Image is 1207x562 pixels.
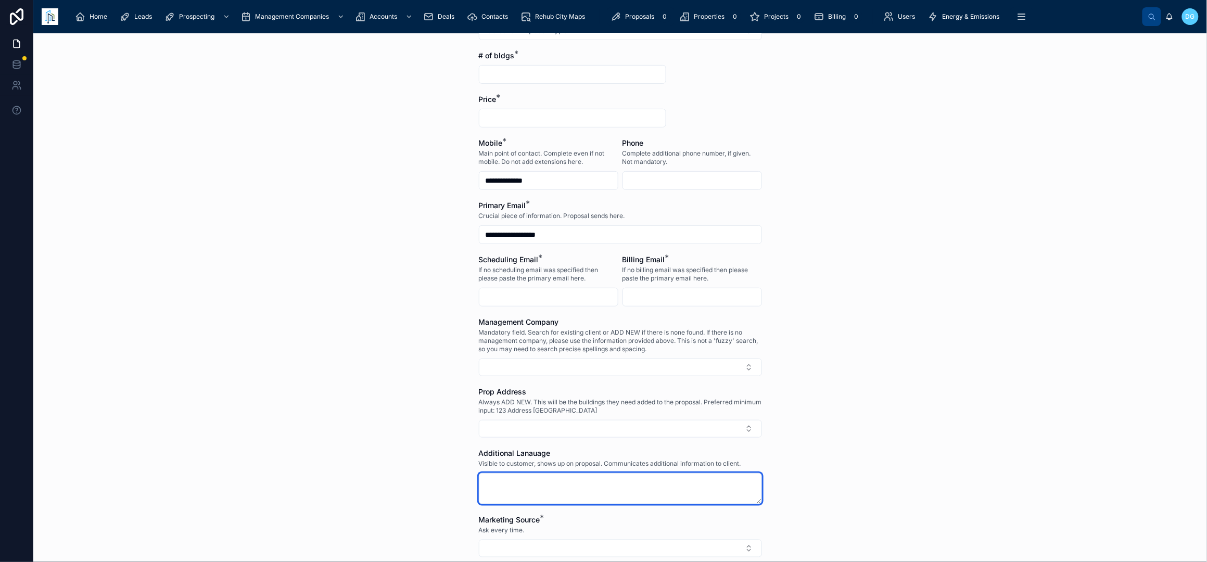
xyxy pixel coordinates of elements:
[943,12,1000,21] span: Energy & Emissions
[850,10,862,23] div: 0
[746,7,808,26] a: Projects0
[134,12,152,21] span: Leads
[622,266,762,283] span: If no billing email was specified then please paste the primary email here.
[479,540,762,557] button: Select Button
[370,12,397,21] span: Accounts
[67,5,1142,28] div: scrollable content
[479,359,762,376] button: Select Button
[481,12,508,21] span: Contacts
[479,95,497,104] span: Price
[479,138,503,147] span: Mobile
[479,201,526,210] span: Primary Email
[622,255,665,264] span: Billing Email
[90,12,107,21] span: Home
[117,7,159,26] a: Leads
[479,420,762,438] button: Select Button
[881,7,923,26] a: Users
[479,317,559,326] span: Management Company
[420,7,462,26] a: Deals
[255,12,329,21] span: Management Companies
[352,7,418,26] a: Accounts
[479,459,741,468] span: Visible to customer, shows up on proposal. Communicates additional information to client.
[694,12,725,21] span: Properties
[479,149,618,166] span: Main point of contact. Complete even if not mobile. Do not add extensions here.
[479,51,515,60] span: # of bldgs
[42,8,58,25] img: App logo
[517,7,592,26] a: Rehub City Maps
[625,12,654,21] span: Proposals
[479,398,762,415] span: Always ADD NEW. This will be the buildings they need added to the proposal. Preferred minimum inp...
[622,138,644,147] span: Phone
[898,12,916,21] span: Users
[479,449,551,457] span: Additional Lanauage
[237,7,350,26] a: Management Companies
[479,266,618,283] span: If no scheduling email was specified then please paste the primary email here.
[658,10,671,23] div: 0
[479,255,539,264] span: Scheduling Email
[479,387,527,396] span: Prop Address
[764,12,789,21] span: Projects
[607,7,674,26] a: Proposals0
[479,526,525,534] span: Ask every time.
[179,12,214,21] span: Prospecting
[793,10,805,23] div: 0
[479,515,540,524] span: Marketing Source
[535,12,585,21] span: Rehub City Maps
[925,7,1007,26] a: Energy & Emissions
[479,328,762,353] span: Mandatory field. Search for existing client or ADD NEW if there is none found. If there is no man...
[810,7,866,26] a: Billing0
[464,7,515,26] a: Contacts
[676,7,744,26] a: Properties0
[479,212,625,220] span: Crucial piece of information. Proposal sends here.
[828,12,846,21] span: Billing
[161,7,235,26] a: Prospecting
[729,10,741,23] div: 0
[1186,12,1195,21] span: DG
[622,149,762,166] span: Complete additional phone number, if given. Not mandatory.
[438,12,454,21] span: Deals
[72,7,115,26] a: Home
